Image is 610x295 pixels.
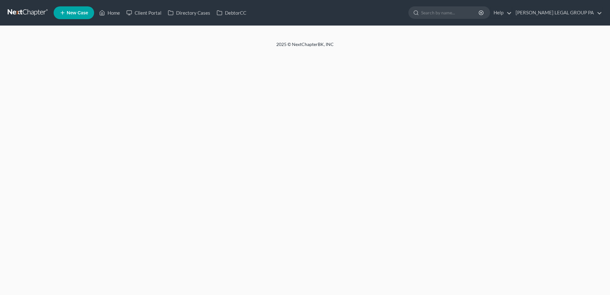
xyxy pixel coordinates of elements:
div: 2025 © NextChapterBK, INC [123,41,487,53]
input: Search by name... [421,7,480,19]
span: New Case [67,11,88,15]
a: Client Portal [123,7,165,19]
a: DebtorCC [213,7,249,19]
a: Directory Cases [165,7,213,19]
a: Help [490,7,512,19]
a: Home [96,7,123,19]
a: [PERSON_NAME] LEGAL GROUP PA [512,7,602,19]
